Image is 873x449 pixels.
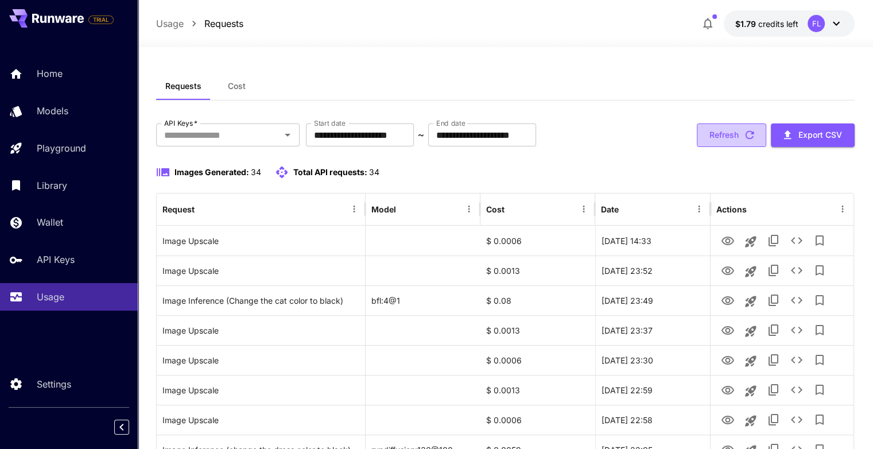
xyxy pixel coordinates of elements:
div: bfl:4@1 [366,285,480,315]
button: Sort [196,201,212,217]
button: Menu [346,201,362,217]
div: 23 Aug, 2025 22:58 [595,405,710,435]
button: View Image [716,378,739,401]
div: Date [601,204,619,214]
button: Menu [576,201,592,217]
button: Copy TaskUUID [762,319,785,342]
div: Model [371,204,396,214]
span: Images Generated: [174,167,249,177]
p: Wallet [37,215,63,229]
div: $ 0.0013 [480,315,595,345]
button: See details [785,229,808,252]
button: View Image [716,288,739,312]
span: 34 [369,167,379,177]
button: See details [785,378,808,401]
button: Sort [620,201,636,217]
button: Copy TaskUUID [762,289,785,312]
div: $ 0.0006 [480,405,595,435]
button: View Image [716,229,739,252]
button: Launch in playground [739,230,762,253]
button: Open [280,127,296,143]
div: $ 0.0006 [480,226,595,256]
span: Requests [165,81,201,91]
p: Home [37,67,63,80]
div: 23 Aug, 2025 23:52 [595,256,710,285]
button: Copy TaskUUID [762,378,785,401]
button: See details [785,349,808,371]
label: End date [436,118,465,128]
div: 23 Aug, 2025 23:37 [595,315,710,345]
div: 23 Aug, 2025 22:59 [595,375,710,405]
button: View Image [716,348,739,371]
div: Actions [716,204,747,214]
button: Add to library [808,319,831,342]
button: View Image [716,408,739,431]
span: credits left [758,19,798,29]
span: Cost [228,81,246,91]
div: $ 0.0006 [480,345,595,375]
button: See details [785,289,808,312]
button: Launch in playground [739,380,762,402]
button: See details [785,259,808,282]
div: $ 0.0013 [480,256,595,285]
p: Playground [37,141,86,155]
button: Sort [506,201,522,217]
div: Cost [486,204,505,214]
div: Click to copy prompt [162,346,359,375]
div: $ 0.08 [480,285,595,315]
button: See details [785,319,808,342]
button: Menu [835,201,851,217]
button: View Image [716,318,739,342]
button: Add to library [808,229,831,252]
span: 34 [251,167,261,177]
div: FL [808,15,825,32]
button: Sort [397,201,413,217]
button: View Image [716,258,739,282]
div: Click to copy prompt [162,286,359,315]
div: $ 0.0013 [480,375,595,405]
button: Launch in playground [739,290,762,313]
button: Launch in playground [739,320,762,343]
button: Export CSV [771,123,855,147]
div: 23 Aug, 2025 23:30 [595,345,710,375]
label: API Keys [164,118,197,128]
button: Copy TaskUUID [762,408,785,431]
a: Usage [156,17,184,30]
p: Library [37,179,67,192]
button: Add to library [808,289,831,312]
div: Click to copy prompt [162,376,359,405]
p: ~ [418,128,424,142]
div: $1.7904 [735,18,798,30]
button: Copy TaskUUID [762,349,785,371]
span: Add your payment card to enable full platform functionality. [88,13,114,26]
span: Total API requests: [293,167,367,177]
button: $1.7904FL [724,10,855,37]
div: Collapse sidebar [123,417,138,438]
button: Menu [461,201,477,217]
p: API Keys [37,253,75,266]
p: Requests [204,17,243,30]
div: Click to copy prompt [162,405,359,435]
span: $1.79 [735,19,758,29]
button: Launch in playground [739,260,762,283]
span: TRIAL [89,16,113,24]
button: Add to library [808,349,831,371]
div: 23 Aug, 2025 23:49 [595,285,710,315]
nav: breadcrumb [156,17,243,30]
div: 24 Aug, 2025 14:33 [595,226,710,256]
p: Models [37,104,68,118]
button: See details [785,408,808,431]
button: Refresh [697,123,766,147]
div: Click to copy prompt [162,226,359,256]
label: Start date [314,118,346,128]
button: Add to library [808,259,831,282]
button: Copy TaskUUID [762,259,785,282]
button: Menu [691,201,707,217]
div: Click to copy prompt [162,256,359,285]
button: Add to library [808,408,831,431]
button: Launch in playground [739,350,762,373]
button: Collapse sidebar [114,420,129,435]
div: Click to copy prompt [162,316,359,345]
div: Request [162,204,195,214]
